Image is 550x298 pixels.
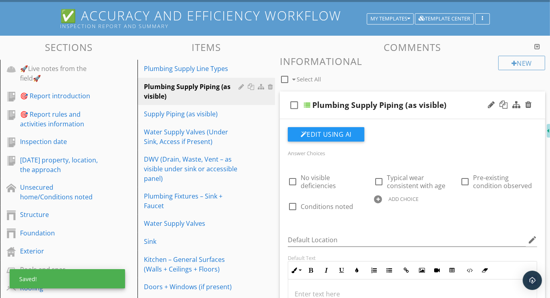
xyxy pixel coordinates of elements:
button: Clear Formatting [477,263,492,278]
div: Open Intercom Messenger [523,271,542,290]
div: Foundation [20,228,99,238]
div: Doors + Windows (if present) [144,282,241,292]
div: My Templates [370,16,410,22]
button: Template Center [415,13,474,24]
div: Sink [144,237,241,246]
div: Saved! [10,269,125,288]
label: Answer Choices [288,150,325,157]
div: 🎯 Report introduction [20,91,99,101]
button: Insert Table [445,263,460,278]
div: DWV (Drain, Waste, Vent – as visible under sink or accessible panel) [144,154,241,183]
button: Insert Video [429,263,445,278]
div: Pools and spas [20,265,99,274]
button: Italic (⌘I) [319,263,334,278]
div: Structure [20,210,99,219]
div: 🎯 Report rules and activities information [20,109,99,129]
span: Select All [297,75,321,83]
div: Inspection Report and Summary [60,23,370,29]
div: [DATE] property, location, the approach [20,155,99,174]
span: Typical wear consistent with age [387,173,445,190]
h3: Items [137,42,275,53]
button: Inline Style [288,263,303,278]
div: Plumbing Supply Piping (as visible) [144,82,241,101]
h1: ✅ Accuracy and Efficiency Workflow [60,8,490,29]
div: Plumbing Fixtures – Sink + Faucet [144,191,241,211]
button: Code View [462,263,477,278]
div: Inspection date [20,137,99,146]
a: Template Center [415,14,474,22]
button: Unordered List [382,263,397,278]
input: Default Location [288,233,526,247]
span: Pre-existing condition observed [473,173,532,190]
div: Plumbing Supply Line Types [144,64,241,73]
h3: Informational [280,56,545,67]
button: Colors [349,263,364,278]
i: check_box_outline_blank [288,95,301,115]
div: Plumbing Supply Piping (as visible) [312,100,447,110]
button: Insert Link (⌘K) [399,263,414,278]
div: Unsecured home/Conditions noted [20,182,99,202]
button: Edit Using AI [288,127,364,142]
div: Exterior [20,246,99,256]
div: Water Supply Valves (Under Sink, Access if Present) [144,127,241,146]
div: Water Supply Valves [144,219,241,228]
button: Bold (⌘B) [303,263,319,278]
button: Insert Image (⌘P) [414,263,429,278]
div: ADD CHOICE [388,196,419,202]
div: New [498,56,545,70]
div: Supply Piping (as visible) [144,109,241,119]
i: edit [528,235,537,245]
h3: Comments [280,42,545,53]
span: No visible deficiencies [301,173,336,190]
div: Kitchen – General Surfaces (Walls + Ceilings + Floors) [144,255,241,274]
button: My Templates [367,13,414,24]
button: Underline (⌘U) [334,263,349,278]
div: Template Center [419,16,470,22]
div: Default Text [288,255,537,261]
span: Conditions noted [301,202,353,211]
button: Ordered List [366,263,382,278]
div: 🚀Live notes from the field🚀 [20,64,99,83]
